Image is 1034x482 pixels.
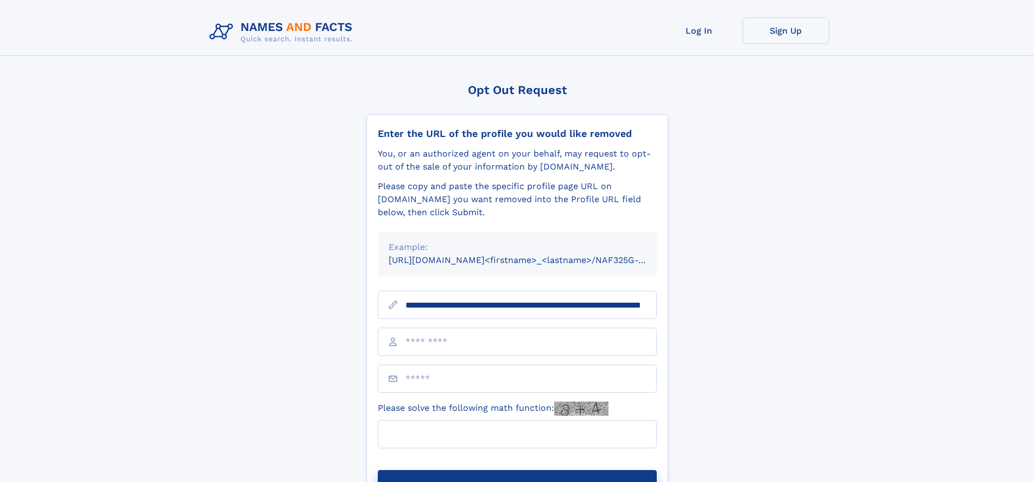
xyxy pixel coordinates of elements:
[205,17,361,47] img: Logo Names and Facts
[378,180,657,219] div: Please copy and paste the specific profile page URL on [DOMAIN_NAME] you want removed into the Pr...
[378,128,657,140] div: Enter the URL of the profile you would like removed
[389,241,646,254] div: Example:
[378,147,657,173] div: You, or an authorized agent on your behalf, may request to opt-out of the sale of your informatio...
[366,83,668,97] div: Opt Out Request
[656,17,743,44] a: Log In
[378,402,608,416] label: Please solve the following math function:
[743,17,829,44] a: Sign Up
[389,255,677,265] small: [URL][DOMAIN_NAME]<firstname>_<lastname>/NAF325G-xxxxxxxx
